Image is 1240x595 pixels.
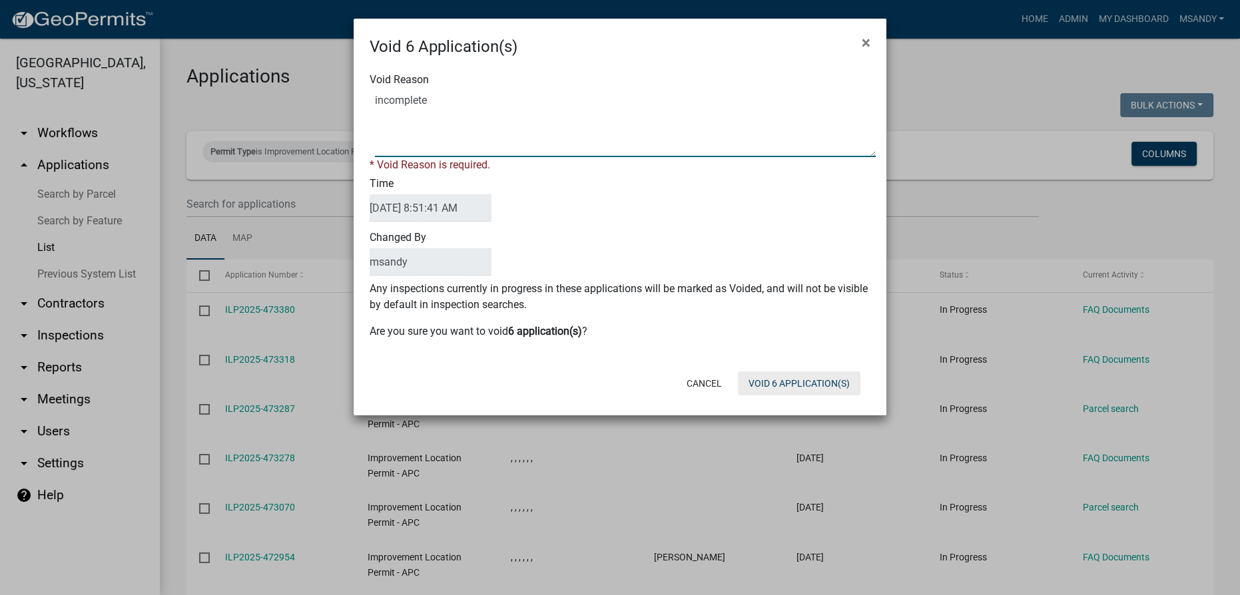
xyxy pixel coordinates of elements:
div: * Void Reason is required. [370,157,870,173]
button: Close [851,24,881,61]
input: DateTime [370,194,491,222]
span: × [862,33,870,52]
p: Are you sure you want to void ? [370,323,870,339]
label: Time [370,178,491,222]
label: Changed By [370,232,491,276]
b: 6 application(s) [508,325,582,337]
h4: Void 6 Application(s) [370,35,517,59]
label: Void Reason [370,75,429,85]
button: Void 6 Application(s) [738,371,860,395]
p: Any inspections currently in progress in these applications will be marked as Voided, and will no... [370,281,870,313]
button: Cancel [676,371,733,395]
input: BulkActionUser [370,248,491,276]
textarea: Void Reason [375,91,876,157]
